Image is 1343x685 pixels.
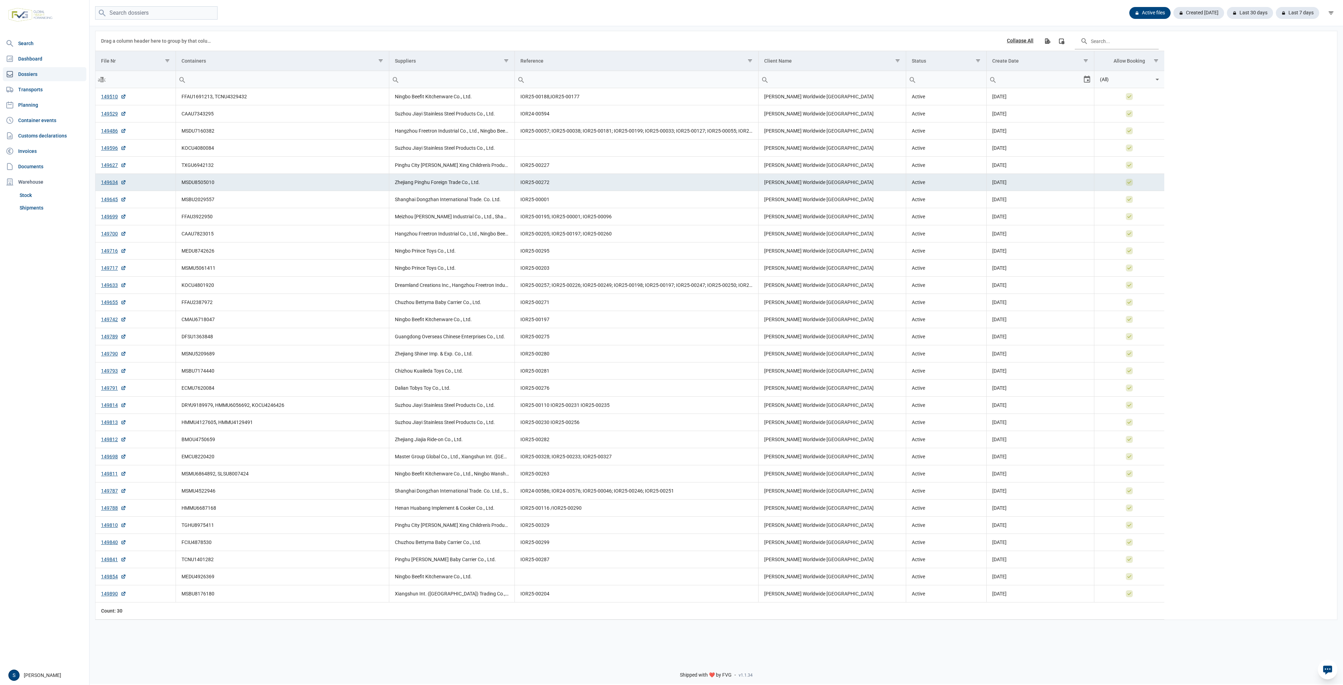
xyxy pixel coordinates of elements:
a: Dashboard [3,52,86,66]
td: Ningbo Beefit Kitchenware Co., Ltd., Ningbo Wansheng Import and Export Co., Ltd. [389,465,514,482]
span: [DATE] [992,111,1007,116]
td: IOR25-00230 IOR25-00256 [514,414,758,431]
td: Active [906,585,987,602]
div: Search box [987,71,999,88]
span: [DATE] [992,574,1007,579]
td: [PERSON_NAME] Worldwide [GEOGRAPHIC_DATA] [758,191,906,208]
td: Guangdong Overseas Chinese Enterprises Co., Ltd. [389,328,514,345]
td: Active [906,277,987,294]
div: Search box [759,71,771,88]
a: 149716 [101,247,126,254]
div: Active files [1129,7,1171,19]
td: KOCU4080084 [176,140,389,157]
td: IOR25-00197 [514,311,758,328]
span: [DATE] [992,471,1007,476]
a: 149742 [101,316,126,323]
span: Show filter options for column 'File Nr' [165,58,170,63]
td: MSMU6864892, SLSU8007424 [176,465,389,482]
td: [PERSON_NAME] Worldwide [GEOGRAPHIC_DATA] [758,174,906,191]
td: Active [906,140,987,157]
span: [DATE] [992,488,1007,494]
td: Filter cell [987,71,1094,88]
td: IOR25-00205; IOR25-00197; IOR25-00260 [514,225,758,242]
td: Active [906,225,987,242]
td: IOR25-00329 [514,517,758,534]
td: Zhejiang Jiajia Ride-on Co., Ltd. [389,431,514,448]
div: Select [1153,71,1161,88]
td: IOR25-00195; IOR25-00001; IOR25-00096 [514,208,758,225]
a: 149790 [101,350,126,357]
td: Pinghu [PERSON_NAME] Baby Carrier Co., Ltd. [389,551,514,568]
span: [DATE] [992,454,1007,459]
td: Suzhou Jiayi Stainless Steel Products Co., Ltd. [389,140,514,157]
td: IOR24-00586; IOR24-00576; IOR25-00046; IOR25-00246; IOR25-00251 [514,482,758,500]
div: File Nr Count: 30 [101,607,170,614]
a: 149633 [101,282,126,289]
td: Active [906,174,987,191]
span: [DATE] [992,557,1007,562]
td: ECMU7620084 [176,380,389,397]
td: [PERSON_NAME] Worldwide [GEOGRAPHIC_DATA] [758,345,906,362]
td: Hangzhou Freetron Industrial Co., Ltd., Ningbo Beefit Kitchenware Co., Ltd., Ningbo Wansheng Impo... [389,225,514,242]
td: KOCU4801920 [176,277,389,294]
td: CAAU7343295 [176,105,389,122]
input: Filter cell [987,71,1083,88]
a: 149634 [101,179,126,186]
td: Filter cell [1094,71,1164,88]
td: IOR25-00328; IOR25-00233; IOR25-00327 [514,448,758,465]
td: IOR25-00295 [514,242,758,260]
span: Show filter options for column 'Reference' [747,58,753,63]
td: [PERSON_NAME] Worldwide [GEOGRAPHIC_DATA] [758,260,906,277]
td: IOR25-00276 [514,380,758,397]
span: v1.1.34 [739,672,753,678]
a: 149813 [101,419,126,426]
a: 149655 [101,299,126,306]
td: IOR25-00204 [514,585,758,602]
td: Column File Nr [95,51,176,71]
td: [PERSON_NAME] Worldwide [GEOGRAPHIC_DATA] [758,551,906,568]
td: Active [906,294,987,311]
td: Pinghu City [PERSON_NAME] Xing Children's Products Co., Ltd. [389,517,514,534]
td: IOR25-00203 [514,260,758,277]
td: DFSU1363848 [176,328,389,345]
td: [PERSON_NAME] Worldwide [GEOGRAPHIC_DATA] [758,208,906,225]
td: Active [906,345,987,362]
td: IOR24-00594 [514,105,758,122]
td: Ningbo Prince Toys Co., Ltd. [389,242,514,260]
td: [PERSON_NAME] Worldwide [GEOGRAPHIC_DATA] [758,431,906,448]
div: Last 30 days [1227,7,1273,19]
div: Search box [95,71,108,88]
a: 149890 [101,590,126,597]
td: MSDU7160382 [176,122,389,140]
input: Filter cell [906,71,987,88]
td: [PERSON_NAME] Worldwide [GEOGRAPHIC_DATA] [758,157,906,174]
td: [PERSON_NAME] Worldwide [GEOGRAPHIC_DATA] [758,122,906,140]
div: Search box [906,71,919,88]
td: [PERSON_NAME] Worldwide [GEOGRAPHIC_DATA] [758,362,906,380]
td: Chuzhou Bettyma Baby Carrier Co., Ltd. [389,294,514,311]
td: IOR25-00272 [514,174,758,191]
span: [DATE] [992,385,1007,391]
td: [PERSON_NAME] Worldwide [GEOGRAPHIC_DATA] [758,380,906,397]
td: Ningbo Beefit Kitchenware Co., Ltd. [389,311,514,328]
td: Hangzhou Freetron Industrial Co., Ltd., Ningbo Beefit Kitchenware Co., Ltd., Ningbo Wansheng Impo... [389,122,514,140]
div: Select [1083,71,1091,88]
td: Meizhou [PERSON_NAME] Industrial Co., Ltd., Shanghai Dongzhan International Trade. Co. Ltd. [389,208,514,225]
a: 149840 [101,539,126,546]
td: Filter cell [176,71,389,88]
div: Suppliers [395,58,416,64]
td: [PERSON_NAME] Worldwide [GEOGRAPHIC_DATA] [758,482,906,500]
td: [PERSON_NAME] Worldwide [GEOGRAPHIC_DATA] [758,225,906,242]
div: Warehouse [3,175,86,189]
a: Customs declarations [3,129,86,143]
td: IOR25-00227 [514,157,758,174]
input: Filter cell [515,71,758,88]
div: [PERSON_NAME] [8,670,85,681]
td: [PERSON_NAME] Worldwide [GEOGRAPHIC_DATA] [758,311,906,328]
div: Column Chooser [1055,35,1068,47]
td: IOR25-00282 [514,431,758,448]
td: [PERSON_NAME] Worldwide [GEOGRAPHIC_DATA] [758,328,906,345]
td: HMMU6687168 [176,500,389,517]
td: FCIU4878530 [176,534,389,551]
